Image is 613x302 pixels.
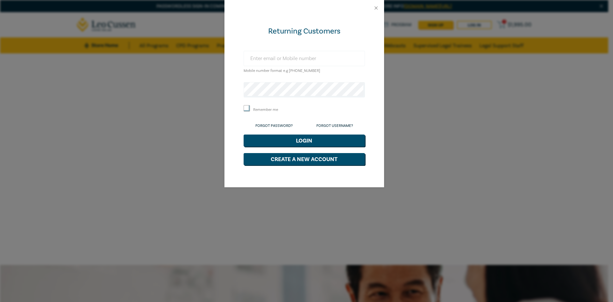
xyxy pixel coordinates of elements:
[255,123,293,128] a: Forgot Password?
[316,123,353,128] a: Forgot Username?
[244,26,365,36] div: Returning Customers
[244,51,365,66] input: Enter email or Mobile number
[253,107,278,112] label: Remember me
[244,153,365,165] button: Create a New Account
[244,135,365,147] button: Login
[244,68,320,73] small: Mobile number format e.g [PHONE_NUMBER]
[373,5,379,11] button: Close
